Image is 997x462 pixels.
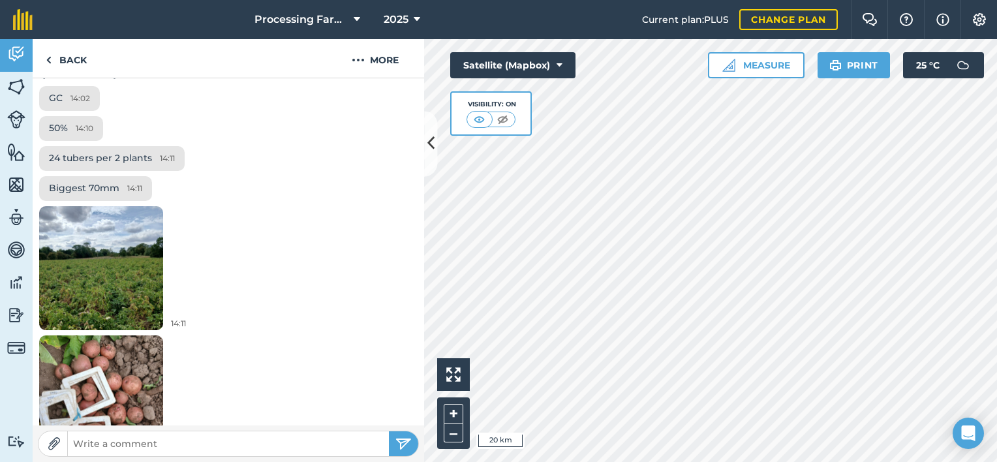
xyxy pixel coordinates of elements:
img: Two speech bubbles overlapping with the left bubble in the forefront [862,13,878,26]
span: 14:11 [160,152,175,165]
button: Satellite (Mapbox) [450,52,575,78]
img: svg+xml;base64,PHN2ZyB4bWxucz0iaHR0cDovL3d3dy53My5vcmcvMjAwMC9zdmciIHdpZHRoPSIxNyIgaGVpZ2h0PSIxNy... [936,12,949,27]
div: Visibility: On [467,99,516,110]
img: svg+xml;base64,PHN2ZyB4bWxucz0iaHR0cDovL3d3dy53My5vcmcvMjAwMC9zdmciIHdpZHRoPSIyMCIgaGVpZ2h0PSIyNC... [352,52,365,68]
img: svg+xml;base64,PHN2ZyB4bWxucz0iaHR0cDovL3d3dy53My5vcmcvMjAwMC9zdmciIHdpZHRoPSI1NiIgaGVpZ2h0PSI2MC... [7,175,25,194]
div: 50% [39,116,103,141]
img: svg+xml;base64,PD94bWwgdmVyc2lvbj0iMS4wIiBlbmNvZGluZz0idXRmLTgiPz4KPCEtLSBHZW5lcmF0b3I6IEFkb2JlIE... [7,44,25,64]
button: Print [818,52,891,78]
img: svg+xml;base64,PHN2ZyB4bWxucz0iaHR0cDovL3d3dy53My5vcmcvMjAwMC9zdmciIHdpZHRoPSIxOSIgaGVpZ2h0PSIyNC... [829,57,842,73]
span: 14:02 [70,92,90,105]
button: – [444,423,463,442]
button: 25 °C [903,52,984,78]
img: svg+xml;base64,PD94bWwgdmVyc2lvbj0iMS4wIiBlbmNvZGluZz0idXRmLTgiPz4KPCEtLSBHZW5lcmF0b3I6IEFkb2JlIE... [7,273,25,292]
a: Change plan [739,9,838,30]
div: GC [39,86,100,111]
img: svg+xml;base64,PHN2ZyB4bWxucz0iaHR0cDovL3d3dy53My5vcmcvMjAwMC9zdmciIHdpZHRoPSI1MCIgaGVpZ2h0PSI0MC... [471,113,487,126]
img: Ruler icon [722,59,735,72]
img: A question mark icon [898,13,914,26]
span: Current plan : PLUS [642,12,729,27]
img: Paperclip icon [48,437,61,450]
img: fieldmargin Logo [13,9,33,30]
img: svg+xml;base64,PD94bWwgdmVyc2lvbj0iMS4wIiBlbmNvZGluZz0idXRmLTgiPz4KPCEtLSBHZW5lcmF0b3I6IEFkb2JlIE... [7,208,25,227]
img: svg+xml;base64,PD94bWwgdmVyc2lvbj0iMS4wIiBlbmNvZGluZz0idXRmLTgiPz4KPCEtLSBHZW5lcmF0b3I6IEFkb2JlIE... [7,240,25,260]
button: + [444,404,463,423]
img: svg+xml;base64,PHN2ZyB4bWxucz0iaHR0cDovL3d3dy53My5vcmcvMjAwMC9zdmciIHdpZHRoPSI1NiIgaGVpZ2h0PSI2MC... [7,77,25,97]
span: 25 ° C [916,52,940,78]
span: 14:11 [171,317,186,330]
input: Write a comment [68,435,389,453]
img: svg+xml;base64,PHN2ZyB4bWxucz0iaHR0cDovL3d3dy53My5vcmcvMjAwMC9zdmciIHdpZHRoPSI1MCIgaGVpZ2h0PSI0MC... [495,113,511,126]
img: A cog icon [972,13,987,26]
div: Biggest 70mm [39,176,152,201]
div: Open Intercom Messenger [953,418,984,449]
img: svg+xml;base64,PHN2ZyB4bWxucz0iaHR0cDovL3d3dy53My5vcmcvMjAwMC9zdmciIHdpZHRoPSI1NiIgaGVpZ2h0PSI2MC... [7,142,25,162]
div: 24 tubers per 2 plants [39,146,185,171]
span: 14:10 [76,122,93,135]
span: 2025 [384,12,408,27]
img: svg+xml;base64,PD94bWwgdmVyc2lvbj0iMS4wIiBlbmNvZGluZz0idXRmLTgiPz4KPCEtLSBHZW5lcmF0b3I6IEFkb2JlIE... [7,435,25,448]
a: Back [33,39,100,78]
img: svg+xml;base64,PD94bWwgdmVyc2lvbj0iMS4wIiBlbmNvZGluZz0idXRmLTgiPz4KPCEtLSBHZW5lcmF0b3I6IEFkb2JlIE... [7,305,25,325]
img: svg+xml;base64,PD94bWwgdmVyc2lvbj0iMS4wIiBlbmNvZGluZz0idXRmLTgiPz4KPCEtLSBHZW5lcmF0b3I6IEFkb2JlIE... [7,110,25,129]
img: Four arrows, one pointing top left, one top right, one bottom right and the last bottom left [446,367,461,382]
img: svg+xml;base64,PD94bWwgdmVyc2lvbj0iMS4wIiBlbmNvZGluZz0idXRmLTgiPz4KPCEtLSBHZW5lcmF0b3I6IEFkb2JlIE... [7,339,25,357]
img: svg+xml;base64,PHN2ZyB4bWxucz0iaHR0cDovL3d3dy53My5vcmcvMjAwMC9zdmciIHdpZHRoPSI5IiBoZWlnaHQ9IjI0Ii... [46,52,52,68]
img: svg+xml;base64,PHN2ZyB4bWxucz0iaHR0cDovL3d3dy53My5vcmcvMjAwMC9zdmciIHdpZHRoPSIyNSIgaGVpZ2h0PSIyNC... [395,436,412,452]
img: Loading spinner [39,185,163,350]
button: More [326,39,424,78]
span: 14:11 [127,182,142,195]
span: Processing Farms [254,12,348,27]
img: svg+xml;base64,PD94bWwgdmVyc2lvbj0iMS4wIiBlbmNvZGluZz0idXRmLTgiPz4KPCEtLSBHZW5lcmF0b3I6IEFkb2JlIE... [950,52,976,78]
button: Measure [708,52,805,78]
